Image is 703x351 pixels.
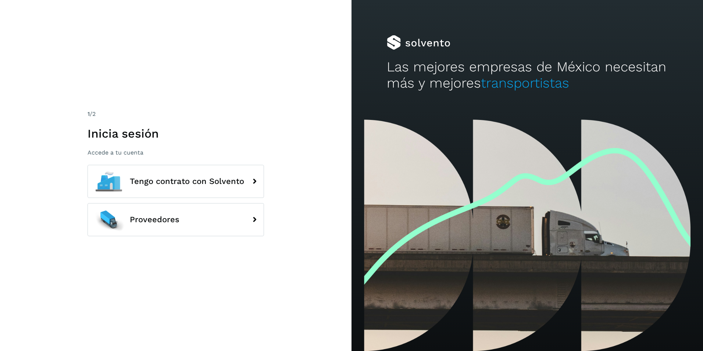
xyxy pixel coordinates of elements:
span: 1 [88,110,90,117]
span: Tengo contrato con Solvento [130,177,244,186]
h1: Inicia sesión [88,127,264,141]
h2: Las mejores empresas de México necesitan más y mejores [387,59,668,92]
span: Proveedores [130,215,179,224]
p: Accede a tu cuenta [88,149,264,156]
span: transportistas [481,75,569,91]
div: /2 [88,110,264,118]
button: Proveedores [88,203,264,236]
button: Tengo contrato con Solvento [88,165,264,198]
